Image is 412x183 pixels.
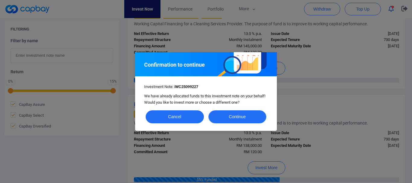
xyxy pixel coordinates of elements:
span: Investment Note: [144,84,198,89]
button: Continue [208,110,267,123]
p: We have already allocated funds to this investment note on your behalf! Would you like to invest ... [144,93,268,106]
h4: Confirmation to continue [144,61,268,68]
button: Cancel [146,110,204,123]
span: iWC25099227 [174,84,198,89]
